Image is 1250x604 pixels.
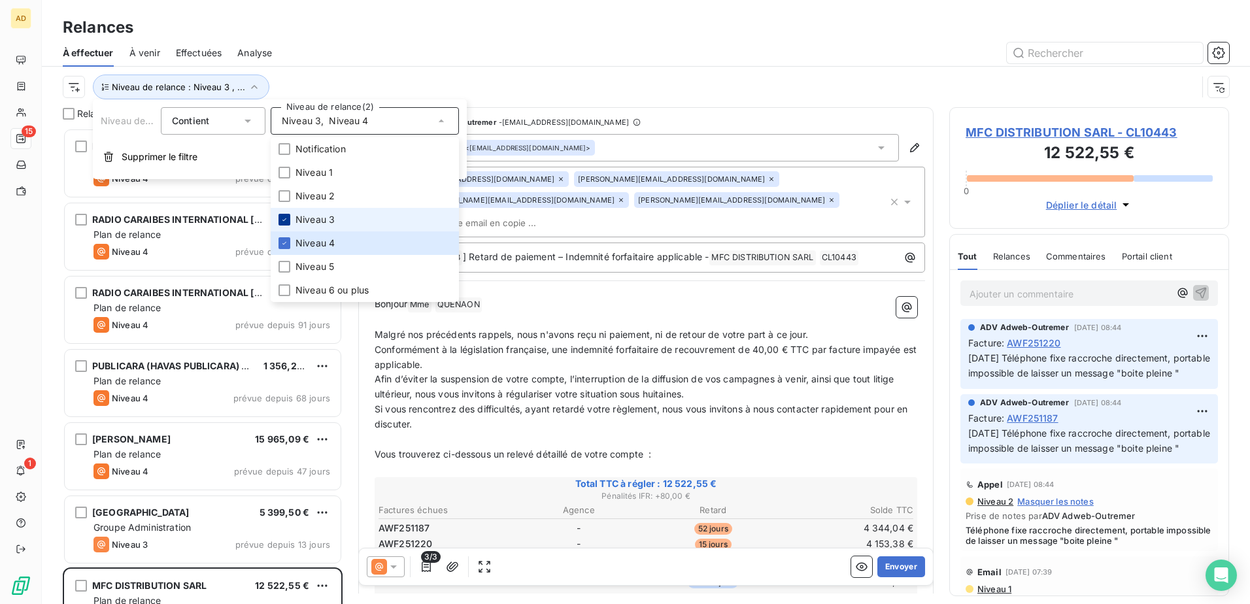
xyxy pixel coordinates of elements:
[1005,568,1053,576] span: [DATE] 07:39
[379,537,432,550] span: AWF251220
[377,477,915,490] span: Total TTC à régler : 12 522,55 €
[263,360,312,371] span: 1 356,23 €
[377,593,758,603] span: Pénalités
[1206,560,1237,591] div: Open Intercom Messenger
[10,8,31,29] div: AD
[958,251,977,261] span: Tout
[1046,198,1117,212] span: Déplier le détail
[1017,496,1094,507] span: Masquer les notes
[968,352,1213,378] span: [DATE] Téléphone fixe raccroche directement, portable impossible de laisser un message "boite ple...
[379,522,430,535] span: AWF251187
[968,336,1004,350] span: Facture :
[709,250,815,265] span: MFC DISTRIBUTION SARL
[377,490,915,502] span: Pénalités IFR : + 80,00 €
[694,523,732,535] span: 52 jours
[499,118,629,126] span: - [EMAIL_ADDRESS][DOMAIN_NAME]
[758,593,837,603] span: Nbr de factures
[375,298,407,309] span: Bonjour
[92,360,260,371] span: PUBLICARA (HAVAS PUBLICARA) SAS
[781,503,915,517] th: Solde TTC
[63,46,114,59] span: À effectuer
[428,175,554,183] span: [EMAIL_ADDRESS][DOMAIN_NAME]
[578,175,765,183] span: [PERSON_NAME][EMAIL_ADDRESS][DOMAIN_NAME]
[235,539,330,550] span: prévue depuis 13 jours
[415,118,496,126] span: ADV Adweb-Outremer
[513,521,646,535] td: -
[428,196,615,204] span: [PERSON_NAME][EMAIL_ADDRESS][DOMAIN_NAME]
[112,246,148,257] span: Niveau 4
[92,507,190,518] span: [GEOGRAPHIC_DATA]
[435,297,482,312] span: QUENAON
[255,433,309,445] span: 15 965,09 €
[92,141,205,152] span: NORD COMMUNICATION
[112,466,148,477] span: Niveau 4
[513,537,646,551] td: -
[977,567,1002,577] span: Email
[92,214,348,225] span: RADIO CARAIBES INTERNATIONAL [GEOGRAPHIC_DATA]
[282,114,321,127] span: Niveau 3
[92,287,369,298] span: RADIO CARAIBES INTERNATIONAL [GEOGRAPHIC_DATA] SAS
[296,166,333,179] span: Niveau 1
[22,126,36,137] span: 15
[237,46,272,59] span: Analyse
[837,593,915,603] span: Total
[976,584,1011,594] span: Niveau 1
[112,393,148,403] span: Niveau 4
[260,507,310,518] span: 5 399,50 €
[980,397,1069,409] span: ADV Adweb-Outremer
[424,213,575,233] input: Adresse email en copie ...
[129,46,160,59] span: À venir
[93,522,191,533] span: Groupe Administration
[92,433,171,445] span: [PERSON_NAME]
[513,503,646,517] th: Agence
[1042,197,1137,212] button: Déplier le détail
[408,297,431,312] span: Mme
[1007,411,1058,425] span: AWF251187
[176,46,222,59] span: Effectuées
[1007,480,1055,488] span: [DATE] 08:44
[966,124,1213,141] span: MFC DISTRIBUTION SARL - CL10443
[92,580,207,591] span: MFC DISTRIBUTION SARL
[993,251,1030,261] span: Relances
[296,260,334,273] span: Niveau 5
[463,251,709,262] span: ] Retard de paiement – Indemnité forfaitaire applicable -
[235,246,330,257] span: prévue depuis 91 jours
[781,521,915,535] td: 4 344,04 €
[10,575,31,596] img: Logo LeanPay
[1046,251,1106,261] span: Commentaires
[296,237,335,250] span: Niveau 4
[966,525,1213,546] span: Téléphone fixe raccroche directement, portable impossible de laisser un message "boite pleine "
[781,537,915,551] td: 4 153,38 €
[234,466,330,477] span: prévue depuis 47 jours
[233,393,330,403] span: prévue depuis 68 jours
[966,511,1213,521] span: Prise de notes par
[977,479,1003,490] span: Appel
[375,329,808,340] span: Malgré nos précédents rappels, nous n'avons reçu ni paiement, ni de retour de votre part à ce jour.
[1122,251,1172,261] span: Portail client
[966,141,1213,167] h3: 12 522,55 €
[1007,336,1060,350] span: AWF251220
[968,411,1004,425] span: Facture :
[93,229,161,240] span: Plan de relance
[375,344,919,370] span: Conformément à la législation française, une indemnité forfaitaire de recouvrement de 40,00 € TTC...
[820,250,858,265] span: CL10443
[980,322,1069,333] span: ADV Adweb-Outremer
[638,196,825,204] span: [PERSON_NAME][EMAIL_ADDRESS][DOMAIN_NAME]
[63,16,133,39] h3: Relances
[375,403,910,429] span: Si vous rencontrez des difficultés, ayant retardé votre règlement, nous vous invitons à nous cont...
[647,503,780,517] th: Retard
[93,302,161,313] span: Plan de relance
[421,551,441,563] span: 3/3
[296,284,369,297] span: Niveau 6 ou plus
[695,539,732,550] span: 15 jours
[877,556,925,577] button: Envoyer
[1042,511,1136,521] span: ADV Adweb-Outremer
[101,115,180,126] span: Niveau de relance
[976,496,1013,507] span: Niveau 2
[1074,324,1122,331] span: [DATE] 08:44
[63,128,343,604] div: grid
[1007,42,1203,63] input: Rechercher
[968,428,1213,454] span: [DATE] Téléphone fixe raccroche directement, portable impossible de laisser un message "boite ple...
[172,115,209,126] span: Contient
[321,114,324,127] span: ,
